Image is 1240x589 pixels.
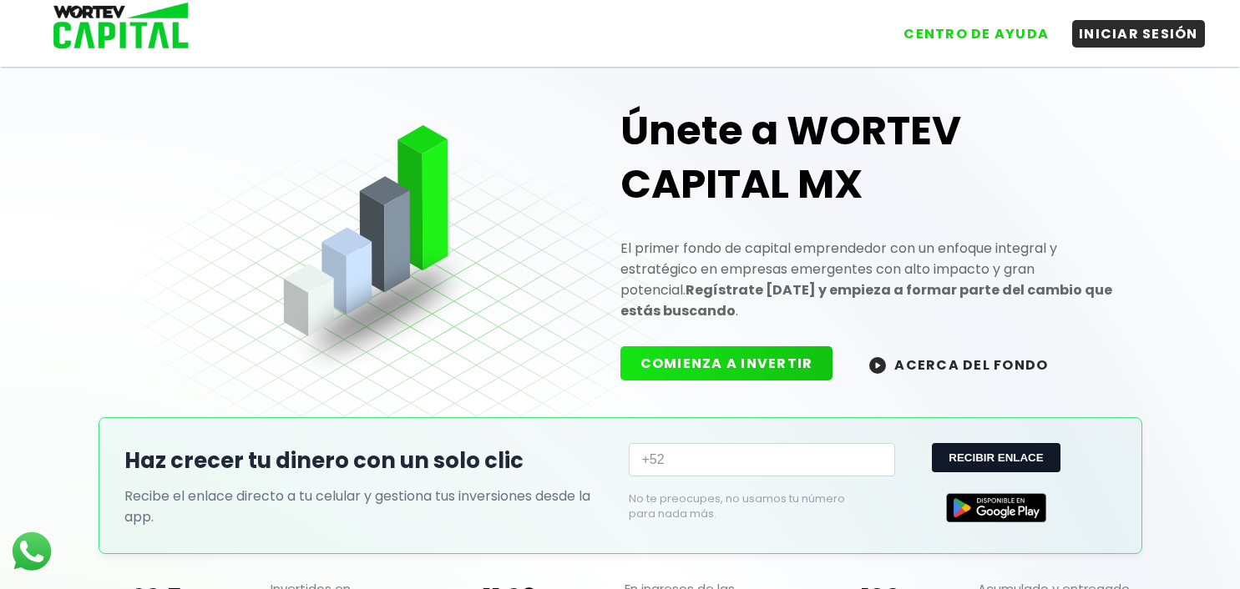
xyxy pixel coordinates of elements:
[8,528,55,575] img: logos_whatsapp-icon.242b2217.svg
[124,486,612,527] p: Recibe el enlace directo a tu celular y gestiona tus inversiones desde la app.
[1055,8,1205,48] a: INICIAR SESIÓN
[946,493,1046,522] img: Google Play
[620,346,833,380] button: COMIENZA A INVERTIR
[932,443,1060,472] button: RECIBIR ENLACE
[620,354,850,373] a: COMIENZA A INVERTIR
[1072,20,1205,48] button: INICIAR SESIÓN
[849,346,1068,382] button: ACERCA DEL FONDO
[897,20,1055,48] button: CENTRO DE AYUDA
[620,280,1112,320] strong: Regístrate [DATE] y empieza a formar parte del cambio que estás buscando
[869,357,886,374] img: wortev-capital-acerca-del-fondo
[620,104,1116,211] h1: Únete a WORTEV CAPITAL MX
[124,445,612,477] h2: Haz crecer tu dinero con un solo clic
[880,8,1055,48] a: CENTRO DE AYUDA
[629,491,868,521] p: No te preocupes, no usamos tu número para nada más.
[620,238,1116,321] p: El primer fondo de capital emprendedor con un enfoque integral y estratégico en empresas emergent...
